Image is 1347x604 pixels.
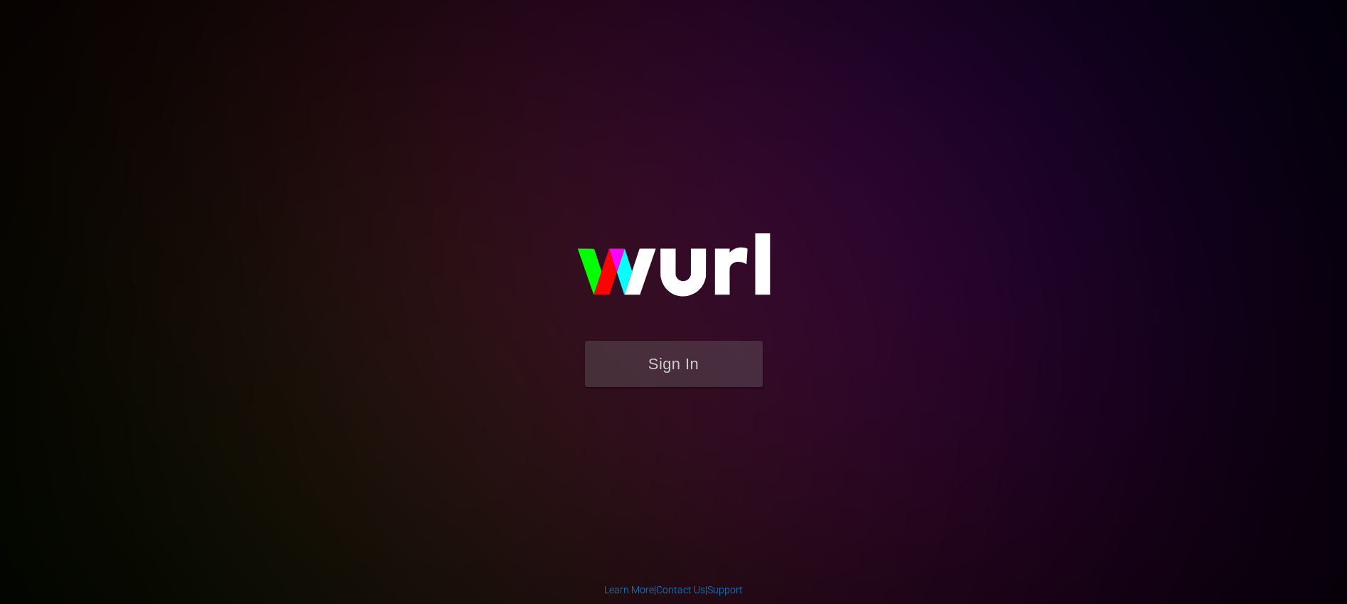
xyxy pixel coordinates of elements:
a: Contact Us [656,584,705,595]
img: wurl-logo-on-black-223613ac3d8ba8fe6dc639794a292ebdb59501304c7dfd60c99c58986ef67473.svg [532,203,816,341]
button: Sign In [585,341,763,387]
a: Support [707,584,743,595]
a: Learn More [604,584,654,595]
div: | | [604,583,743,597]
